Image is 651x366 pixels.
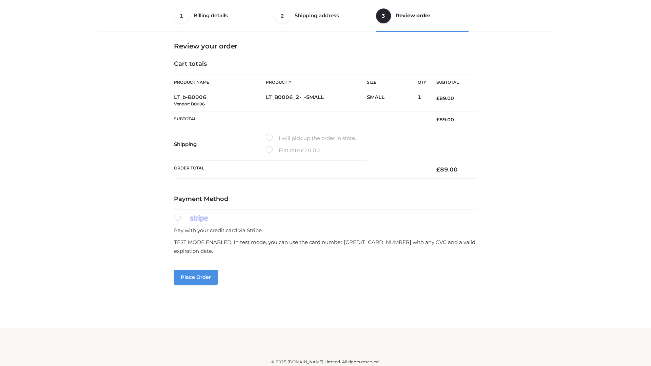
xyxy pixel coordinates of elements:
th: Shipping [174,128,266,161]
th: Product Name [174,75,266,90]
span: £ [436,95,439,101]
span: £ [301,147,304,154]
h3: Review your order [174,42,477,50]
p: Pay with your credit card via Stripe. [174,226,477,235]
th: Product # [266,75,367,90]
td: LT_b-B0006 [174,90,266,111]
bdi: 89.00 [436,95,454,101]
button: Place order [174,270,218,285]
span: £ [436,166,440,173]
div: © 2025 [DOMAIN_NAME] Limited. All rights reserved. [101,359,550,365]
bdi: 89.00 [436,117,454,123]
small: Vendor: B0006 [174,101,205,106]
th: Size [367,75,414,90]
p: TEST MODE ENABLED. In test mode, you can use the card number [CREDIT_CARD_NUMBER] with any CVC an... [174,238,477,255]
th: Subtotal [426,75,477,90]
h4: Cart totals [174,60,477,68]
h4: Payment Method [174,196,477,203]
label: Flat rate: [266,146,320,155]
td: SMALL [367,90,418,111]
th: Order Total [174,161,426,179]
span: £ [436,117,439,123]
td: 1 [418,90,426,111]
label: I will pick up the order in store. [266,134,356,143]
bdi: 20.00 [301,147,320,154]
bdi: 89.00 [436,166,458,173]
th: Qty [418,75,426,90]
td: LT_B0006_2-_-SMALL [266,90,367,111]
th: Subtotal [174,111,426,128]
